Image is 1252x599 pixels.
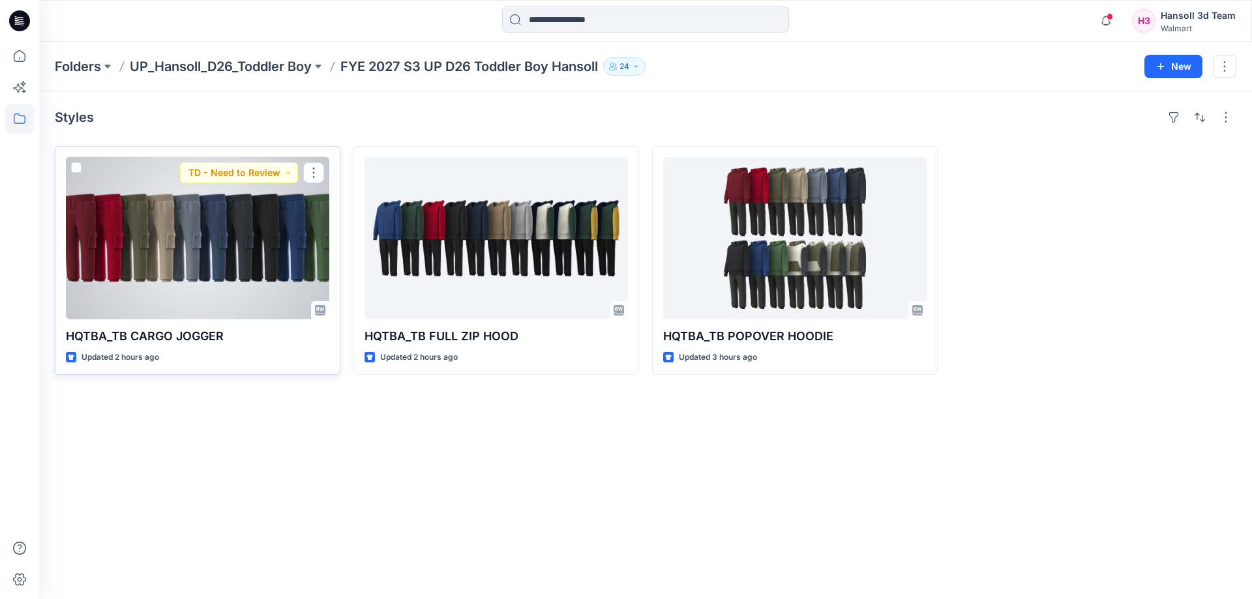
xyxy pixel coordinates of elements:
a: UP_Hansoll_D26_Toddler Boy [130,57,312,76]
p: Updated 2 hours ago [82,351,159,364]
div: Walmart [1161,23,1236,33]
a: Folders [55,57,101,76]
h4: Styles [55,110,94,125]
a: HQTBA_TB FULL ZIP HOOD [365,157,628,319]
p: HQTBA_TB CARGO JOGGER [66,327,329,345]
p: Updated 2 hours ago [380,351,458,364]
p: 24 [619,59,629,74]
a: HQTBA_TB CARGO JOGGER [66,157,329,319]
div: Hansoll 3d Team [1161,8,1236,23]
div: H3 [1132,9,1155,33]
p: FYE 2027 S3 UP D26 Toddler Boy Hansoll [340,57,598,76]
button: 24 [603,57,646,76]
p: Updated 3 hours ago [679,351,757,364]
p: HQTBA_TB FULL ZIP HOOD [365,327,628,345]
p: HQTBA_TB POPOVER HOODIE [663,327,927,345]
button: New [1144,55,1202,78]
a: HQTBA_TB POPOVER HOODIE [663,157,927,319]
